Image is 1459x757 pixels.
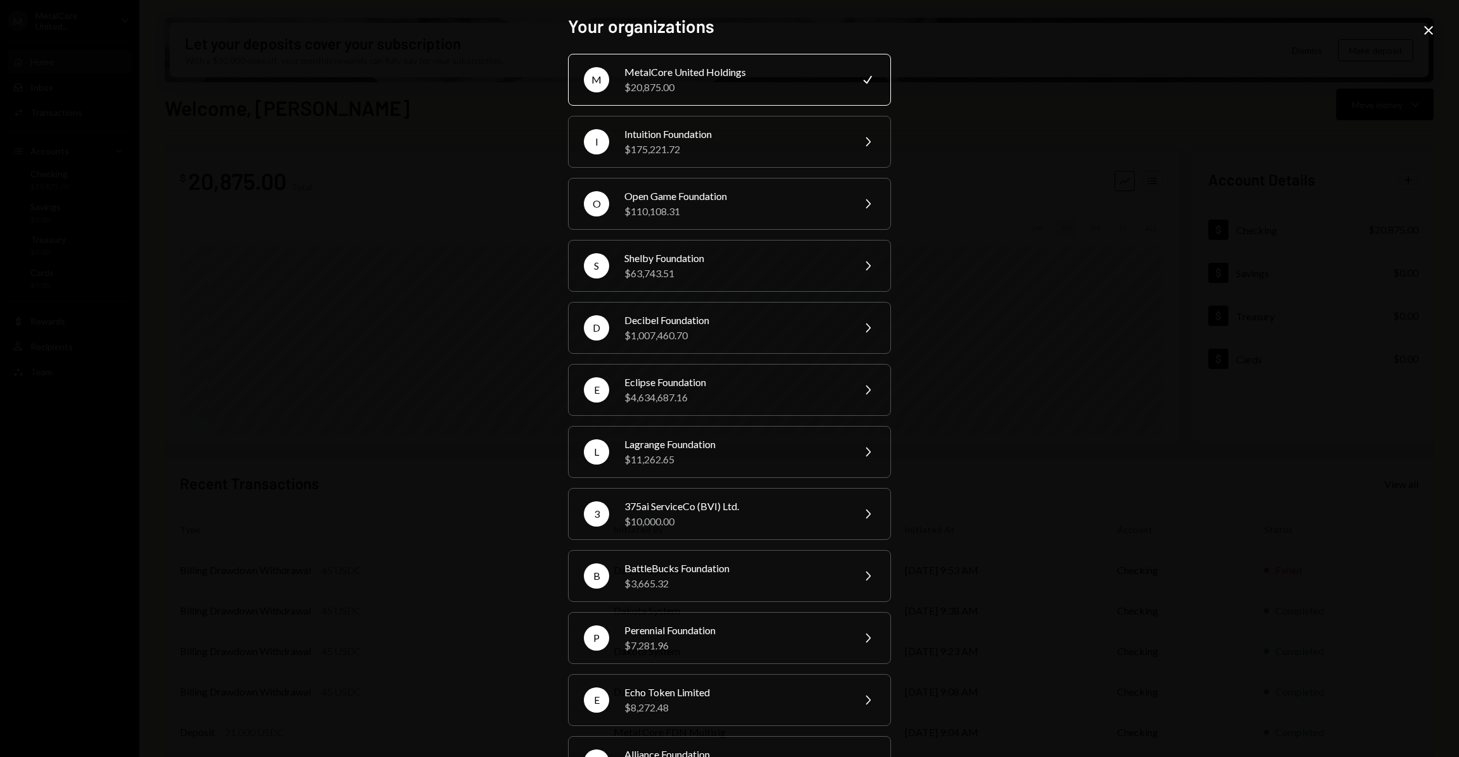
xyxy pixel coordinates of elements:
div: S [584,253,609,278]
button: LLagrange Foundation$11,262.65 [568,426,891,478]
div: $175,221.72 [624,142,845,157]
div: $4,634,687.16 [624,390,845,405]
button: EEcho Token Limited$8,272.48 [568,674,891,726]
div: L [584,439,609,465]
div: Shelby Foundation [624,251,845,266]
div: $10,000.00 [624,514,845,529]
button: OOpen Game Foundation$110,108.31 [568,178,891,230]
div: $20,875.00 [624,80,845,95]
div: I [584,129,609,154]
div: Intuition Foundation [624,127,845,142]
div: Open Game Foundation [624,189,845,204]
div: MetalCore United Holdings [624,65,845,80]
div: Decibel Foundation [624,313,845,328]
div: E [584,687,609,713]
div: $11,262.65 [624,452,845,467]
button: IIntuition Foundation$175,221.72 [568,116,891,168]
button: BBattleBucks Foundation$3,665.32 [568,550,891,602]
div: O [584,191,609,216]
div: 3 [584,501,609,527]
div: $63,743.51 [624,266,845,281]
div: M [584,67,609,92]
div: Lagrange Foundation [624,437,845,452]
button: PPerennial Foundation$7,281.96 [568,612,891,664]
div: E [584,377,609,403]
div: $3,665.32 [624,576,845,591]
div: $7,281.96 [624,638,845,653]
div: $1,007,460.70 [624,328,845,343]
div: B [584,563,609,589]
div: Perennial Foundation [624,623,845,638]
div: Echo Token Limited [624,685,845,700]
div: Eclipse Foundation [624,375,845,390]
div: $110,108.31 [624,204,845,219]
div: BattleBucks Foundation [624,561,845,576]
button: MMetalCore United Holdings$20,875.00 [568,54,891,106]
div: D [584,315,609,341]
div: 375ai ServiceCo (BVI) Ltd. [624,499,845,514]
button: SShelby Foundation$63,743.51 [568,240,891,292]
button: 3375ai ServiceCo (BVI) Ltd.$10,000.00 [568,488,891,540]
button: DDecibel Foundation$1,007,460.70 [568,302,891,354]
div: $8,272.48 [624,700,845,715]
h2: Your organizations [568,14,891,39]
button: EEclipse Foundation$4,634,687.16 [568,364,891,416]
div: P [584,625,609,651]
